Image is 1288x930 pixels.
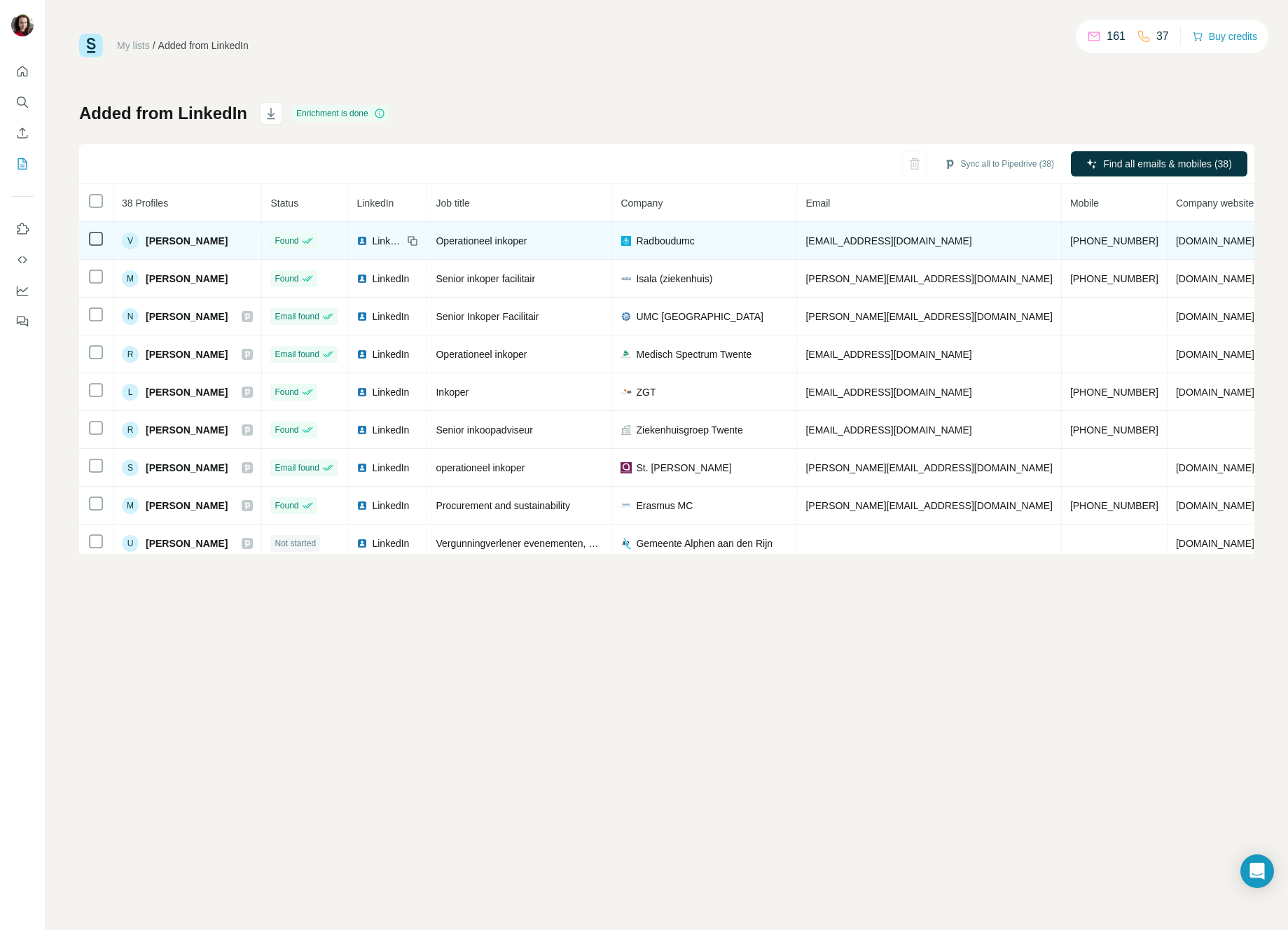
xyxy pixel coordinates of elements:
span: Email found [275,348,319,361]
img: LinkedIn logo [356,500,368,511]
span: 38 Profiles [122,197,168,209]
span: Operationeel inkoper [436,349,527,360]
button: Search [11,90,34,115]
span: Status [270,197,298,209]
span: [PERSON_NAME] [146,347,228,361]
img: company-logo [621,349,632,360]
div: Added from LinkedIn [158,39,249,53]
span: Radboudumc [636,234,694,248]
img: LinkedIn logo [356,311,368,322]
span: [EMAIL_ADDRESS][DOMAIN_NAME] [805,235,971,247]
button: Find all emails & mobiles (38) [1071,151,1247,176]
button: Buy credits [1192,27,1257,46]
img: LinkedIn logo [356,235,368,247]
img: Surfe Logo [79,34,103,57]
span: [PERSON_NAME][EMAIL_ADDRESS][DOMAIN_NAME] [805,273,1052,284]
span: [PERSON_NAME] [146,234,228,248]
span: [PERSON_NAME] [146,310,228,324]
img: company-logo [621,500,632,511]
span: [PERSON_NAME] [146,272,228,286]
div: Enrichment is done [292,105,389,122]
span: [PERSON_NAME] [146,499,228,513]
span: Operationeel inkoper [436,235,527,247]
span: [PERSON_NAME] [146,536,228,550]
button: Use Surfe on LinkedIn [11,216,34,242]
span: Isala (ziekenhuis) [636,272,712,286]
span: LinkedIn [372,234,403,248]
span: LinkedIn [372,272,409,286]
button: Use Surfe API [11,247,34,272]
span: Mobile [1070,197,1099,209]
img: company-logo [621,462,632,473]
span: [PERSON_NAME] [146,385,228,399]
img: company-logo [621,311,632,322]
span: Ziekenhuisgroep Twente [636,423,742,437]
span: Found [275,424,298,436]
span: [DOMAIN_NAME] [1176,462,1254,473]
img: LinkedIn logo [356,387,368,398]
img: LinkedIn logo [356,273,368,284]
button: Dashboard [11,278,34,303]
span: [DOMAIN_NAME] [1176,311,1254,322]
span: Erasmus MC [636,499,693,513]
span: LinkedIn [372,461,409,475]
span: [PERSON_NAME][EMAIL_ADDRESS][DOMAIN_NAME] [805,500,1052,511]
div: L [122,384,139,401]
span: Senior inkoopadviseur [436,424,533,436]
img: Avatar [11,14,34,36]
div: M [122,497,139,514]
span: ZGT [636,385,656,399]
button: My lists [11,151,34,176]
div: S [122,459,139,476]
span: [PHONE_NUMBER] [1070,500,1158,511]
span: Find all emails & mobiles (38) [1103,157,1232,171]
span: [EMAIL_ADDRESS][DOMAIN_NAME] [805,349,971,360]
span: Senior Inkoper Facilitair [436,311,539,322]
span: Company website [1176,197,1254,209]
span: St. [PERSON_NAME] [636,461,731,475]
span: Found [275,272,298,285]
span: LinkedIn [372,423,409,437]
div: U [122,535,139,552]
span: Found [275,386,298,398]
span: Company [621,197,663,209]
span: [PERSON_NAME] [146,423,228,437]
span: Found [275,499,298,512]
span: Procurement and sustainability [436,500,569,511]
img: LinkedIn logo [356,462,368,473]
h1: Added from LinkedIn [79,102,247,125]
button: Sync all to Pipedrive (38) [934,153,1064,174]
span: [PHONE_NUMBER] [1070,387,1158,398]
span: LinkedIn [372,347,409,361]
p: 37 [1156,28,1169,45]
span: Vergunningverlener evenementen, drank & horeca [436,538,655,549]
div: R [122,346,139,363]
button: Enrich CSV [11,120,34,146]
p: 161 [1107,28,1126,45]
img: LinkedIn logo [356,424,368,436]
span: [EMAIL_ADDRESS][DOMAIN_NAME] [805,387,971,398]
span: UMC [GEOGRAPHIC_DATA] [636,310,763,324]
li: / [153,39,155,53]
span: Email found [275,310,319,323]
span: [DOMAIN_NAME] [1176,538,1254,549]
span: [PERSON_NAME] [146,461,228,475]
span: operationeel inkoper [436,462,525,473]
span: LinkedIn [372,499,409,513]
span: Inkoper [436,387,469,398]
span: [PERSON_NAME][EMAIL_ADDRESS][DOMAIN_NAME] [805,462,1052,473]
div: Open Intercom Messenger [1240,854,1274,888]
span: [PHONE_NUMBER] [1070,235,1158,247]
span: Gemeente Alphen aan den Rijn [636,536,773,550]
div: M [122,270,139,287]
span: LinkedIn [372,536,409,550]
img: company-logo [621,235,632,247]
button: Feedback [11,309,34,334]
img: LinkedIn logo [356,349,368,360]
span: [PHONE_NUMBER] [1070,273,1158,284]
span: Not started [275,537,316,550]
span: [EMAIL_ADDRESS][DOMAIN_NAME] [805,424,971,436]
button: Quick start [11,59,34,84]
span: Senior inkoper facilitair [436,273,535,284]
div: R [122,422,139,438]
